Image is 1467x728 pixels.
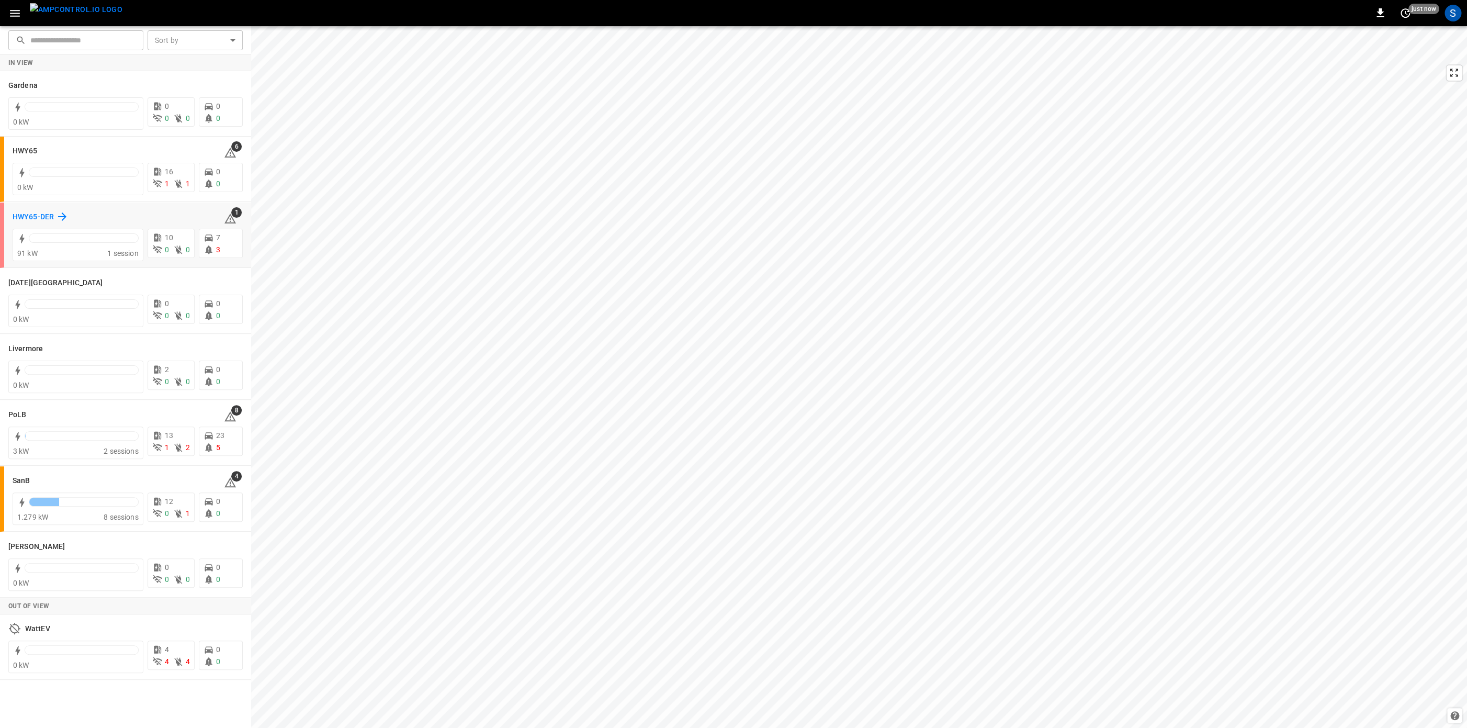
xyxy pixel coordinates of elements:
span: 13 [165,431,173,440]
span: 12 [165,497,173,506]
span: 0 [165,102,169,110]
span: 2 [165,365,169,374]
span: 0 kW [13,661,29,669]
canvas: Map [251,26,1467,728]
span: 7 [216,233,220,242]
span: 16 [165,167,173,176]
h6: PoLB [8,409,26,421]
span: 1 [186,180,190,188]
h6: SanB [13,475,30,487]
span: 0 [186,114,190,122]
span: 8 sessions [104,513,139,521]
strong: Out of View [8,602,49,610]
span: 0 [186,575,190,584]
h6: Karma Center [8,277,103,289]
span: 6 [231,141,242,152]
h6: HWY65-DER [13,211,54,223]
span: 0 [165,377,169,386]
span: 0 kW [13,579,29,587]
h6: HWY65 [13,145,38,157]
span: 4 [165,645,169,654]
h6: Vernon [8,541,65,553]
span: 0 [216,377,220,386]
span: 1 [165,443,169,452]
span: 91 kW [17,249,38,257]
div: profile-icon [1445,5,1461,21]
span: 0 [216,114,220,122]
span: 0 [165,509,169,518]
span: 0 kW [17,183,33,192]
span: 8 [231,405,242,416]
span: 1.279 kW [17,513,48,521]
span: 1 session [107,249,138,257]
span: 1 [186,509,190,518]
span: 0 [165,563,169,572]
h6: Livermore [8,343,43,355]
span: 0 [216,311,220,320]
span: 0 [216,167,220,176]
h6: WattEV [25,623,50,635]
span: 2 sessions [104,447,139,455]
span: 0 [186,377,190,386]
span: 4 [186,657,190,666]
span: 0 [216,575,220,584]
strong: In View [8,59,33,66]
span: 0 [216,299,220,308]
span: 0 [186,311,190,320]
span: 0 kW [13,118,29,126]
button: set refresh interval [1397,5,1414,21]
span: 0 [216,180,220,188]
span: 10 [165,233,173,242]
span: 0 [216,509,220,518]
span: 0 [165,114,169,122]
span: 0 [165,299,169,308]
span: 0 kW [13,381,29,389]
span: 0 [186,245,190,254]
span: 4 [231,471,242,481]
h6: Gardena [8,80,38,92]
img: ampcontrol.io logo [30,3,122,16]
span: 0 [216,563,220,572]
span: 1 [231,207,242,218]
span: 2 [186,443,190,452]
span: 0 [216,497,220,506]
span: 0 [216,657,220,666]
span: 5 [216,443,220,452]
span: 0 [216,102,220,110]
span: 0 [216,645,220,654]
span: 0 [165,311,169,320]
span: just now [1408,4,1439,14]
span: 0 [216,365,220,374]
span: 3 [216,245,220,254]
span: 0 [165,575,169,584]
span: 4 [165,657,169,666]
span: 1 [165,180,169,188]
span: 23 [216,431,224,440]
span: 3 kW [13,447,29,455]
span: 0 kW [13,315,29,323]
span: 0 [165,245,169,254]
